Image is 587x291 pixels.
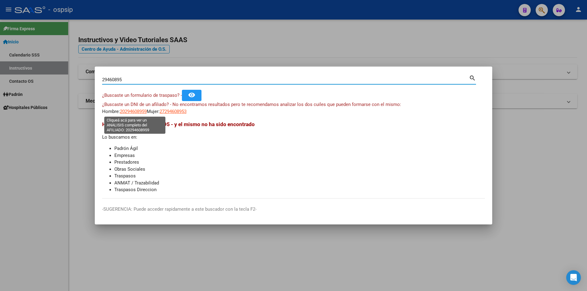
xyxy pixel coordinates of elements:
[114,173,485,180] li: Traspasos
[120,109,147,114] span: 20294608959
[469,74,476,81] mat-icon: search
[102,101,485,115] div: Hombre: Mujer:
[114,166,485,173] li: Obras Sociales
[102,206,485,213] p: -SUGERENCIA: Puede acceder rapidamente a este buscador con la tecla F2-
[114,145,485,152] li: Padrón Ágil
[114,159,485,166] li: Prestadores
[188,91,195,99] mat-icon: remove_red_eye
[114,180,485,187] li: ANMAT / Trazabilidad
[160,109,186,114] span: 27294608953
[102,120,485,193] div: Lo buscamos en:
[566,270,581,285] div: Open Intercom Messenger
[102,121,255,127] span: Hemos buscado - 29460895 - y el mismo no ha sido encontrado
[102,93,182,98] span: ¿Buscaste un formulario de traspaso? -
[114,186,485,193] li: Traspasos Direccion
[114,152,485,159] li: Empresas
[102,102,401,107] span: ¿Buscaste un DNI de un afiliado? - No encontramos resultados pero te recomendamos analizar los do...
